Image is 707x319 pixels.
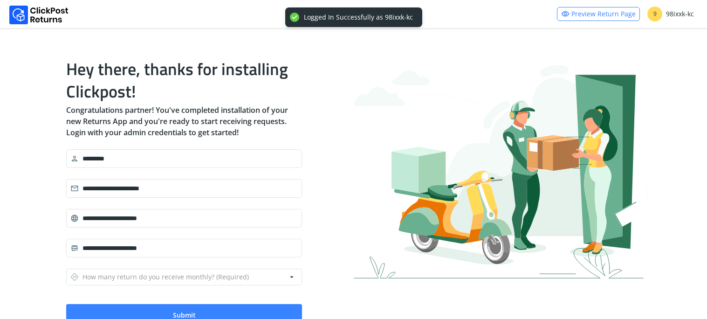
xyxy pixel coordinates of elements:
a: visibilityPreview Return Page [557,7,640,21]
div: How many return do you receive monthly? (Required) [70,270,249,284]
p: Congratulations partner! You've completed installation of your new Returns App and you're ready t... [66,104,302,138]
span: arrow_drop_down [288,270,296,284]
img: Logo [9,6,69,24]
span: store_mall_directory [70,242,79,255]
span: email [70,182,79,195]
span: person [70,152,79,165]
span: 9 [647,7,662,21]
button: directionsHow many return do you receive monthly? (Required)arrow_drop_down [66,269,302,285]
h1: Hey there, thanks for installing Clickpost! [66,58,302,103]
div: Logged In Successfully as 98ixxk-kc [304,13,413,21]
span: directions [70,270,79,284]
div: 98ixxk-kc [647,7,694,21]
span: visibility [561,7,570,21]
img: login_bg [354,65,648,278]
span: language [70,212,79,225]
